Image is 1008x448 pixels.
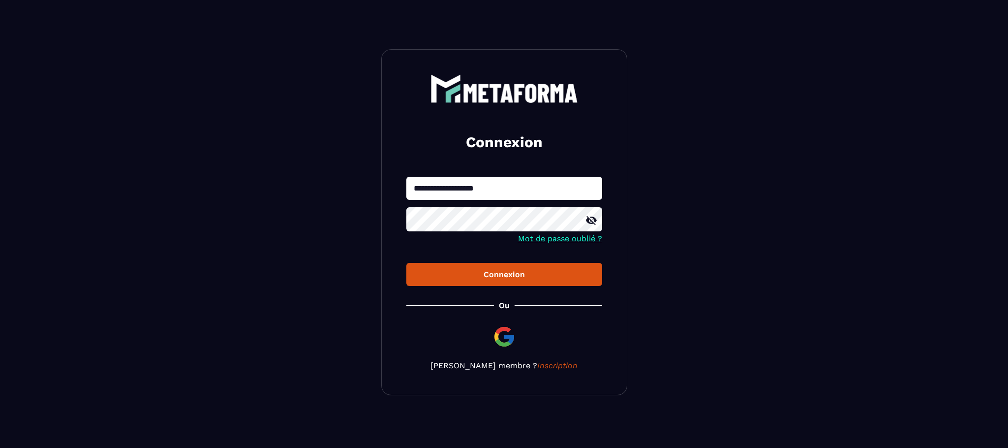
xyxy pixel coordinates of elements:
a: Mot de passe oublié ? [518,234,602,243]
img: logo [430,74,578,103]
button: Connexion [406,263,602,286]
img: google [492,325,516,349]
a: Inscription [537,361,578,370]
h2: Connexion [418,132,590,152]
p: [PERSON_NAME] membre ? [406,361,602,370]
a: logo [406,74,602,103]
div: Connexion [414,270,594,279]
p: Ou [499,301,510,310]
